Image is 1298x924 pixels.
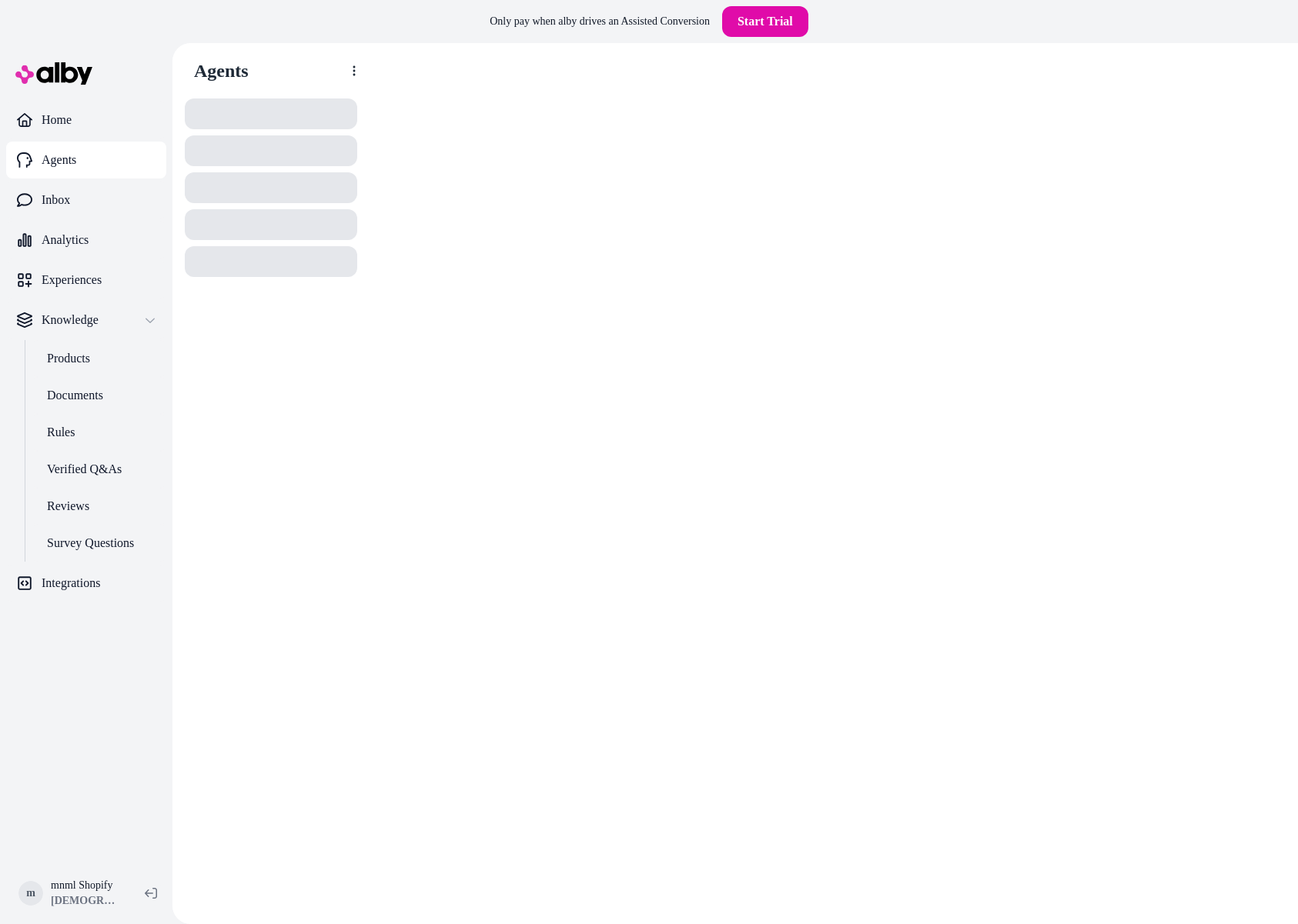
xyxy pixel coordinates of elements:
p: Products [47,349,90,368]
button: Knowledge [6,302,166,339]
a: Agents [6,142,166,178]
p: Rules [47,423,75,442]
button: mmnml Shopify[DEMOGRAPHIC_DATA] [9,869,132,918]
p: Inbox [42,191,70,209]
a: Verified Q&As [32,451,166,488]
p: Reviews [47,497,89,515]
a: Products [32,340,166,377]
a: Rules [32,414,166,451]
span: [DEMOGRAPHIC_DATA] [51,893,120,909]
p: Verified Q&As [47,460,122,479]
p: Experiences [42,271,102,289]
img: alby Logo [15,62,92,85]
p: Survey Questions [47,534,134,552]
a: Inbox [6,182,166,218]
h1: Agents [182,59,249,82]
a: Analytics [6,222,166,259]
p: Home [42,111,72,129]
a: Start Trial [722,6,808,37]
a: Documents [32,377,166,414]
a: Home [6,102,166,138]
p: Only pay when alby drives an Assisted Conversion [490,14,710,29]
a: Reviews [32,488,166,525]
span: m [18,881,43,906]
p: Knowledge [42,311,99,329]
p: Agents [42,151,76,169]
p: Analytics [42,231,89,249]
p: Documents [47,386,103,405]
a: Survey Questions [32,525,166,562]
p: Integrations [42,574,100,592]
a: Integrations [6,565,166,602]
a: Experiences [6,262,166,299]
p: mnml Shopify [51,878,120,893]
